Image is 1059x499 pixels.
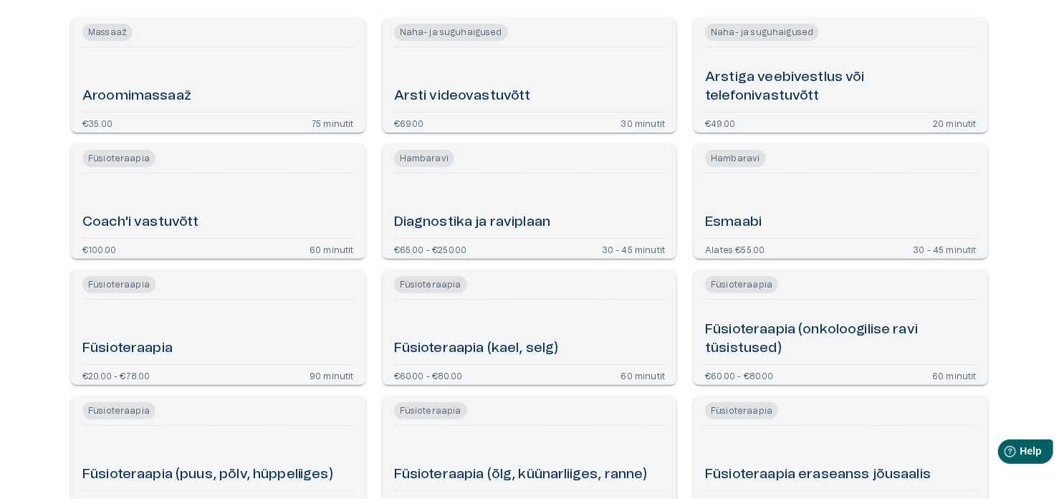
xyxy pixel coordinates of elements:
[705,24,819,41] span: Naha- ja suguhaigused
[694,144,988,259] a: Open service booking details
[705,465,931,485] h6: Füsioteraapia eraseanss jõusaalis
[705,402,778,419] span: Füsioteraapia
[82,244,116,253] p: €100.00
[310,371,354,379] p: 90 minutit
[82,213,199,232] h6: Coach'i vastuvõtt
[82,402,155,419] span: Füsioteraapia
[383,144,677,259] a: Open service booking details
[82,276,155,293] span: Füsioteraapia
[82,24,133,41] span: Massaaž
[394,24,508,41] span: Naha- ja suguhaigused
[82,465,333,485] h6: Füsioteraapia (puus, põlv, hüppeliiges)
[394,339,559,358] h6: Füsioteraapia (kael, selg)
[383,18,677,133] a: Open service booking details
[383,270,677,385] a: Open service booking details
[82,339,173,358] h6: Füsioteraapia
[705,68,977,106] h6: Arstiga veebivestlus või telefonivastuvõtt
[82,87,191,106] h6: Aroomimassaaž
[705,320,977,358] h6: Füsioteraapia (onkoloogilise ravi tüsistused)
[394,402,467,419] span: Füsioteraapia
[394,371,463,379] p: €60.00 - €80.00
[933,118,977,127] p: 20 minutit
[82,150,155,167] span: Füsioteraapia
[394,150,454,167] span: Hambaravi
[947,434,1059,474] iframe: Help widget launcher
[71,18,365,133] a: Open service booking details
[394,87,531,106] h6: Arsti videovastuvõtt
[394,276,467,293] span: Füsioteraapia
[621,371,666,379] p: 60 minutit
[394,244,467,253] p: €65.00 - €250.00
[394,118,424,127] p: €69.00
[705,150,765,167] span: Hambaravi
[394,465,648,485] h6: Füsioteraapia (õlg, küünarliiges, ranne)
[602,244,666,253] p: 30 - 45 minutit
[694,18,988,133] a: Open service booking details
[82,371,150,379] p: €20.00 - €78.00
[310,244,354,253] p: 60 minutit
[705,371,774,379] p: €60.00 - €80.00
[694,270,988,385] a: Open service booking details
[932,371,977,379] p: 60 minutit
[705,276,778,293] span: Füsioteraapia
[621,118,666,127] p: 30 minutit
[394,213,551,232] h6: Diagnostika ja raviplaan
[705,213,762,232] h6: Esmaabi
[312,118,354,127] p: 75 minutit
[82,118,112,127] p: €35.00
[705,118,735,127] p: €49.00
[913,244,977,253] p: 30 - 45 minutit
[705,244,765,253] p: Alates €55.00
[71,144,365,259] a: Open service booking details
